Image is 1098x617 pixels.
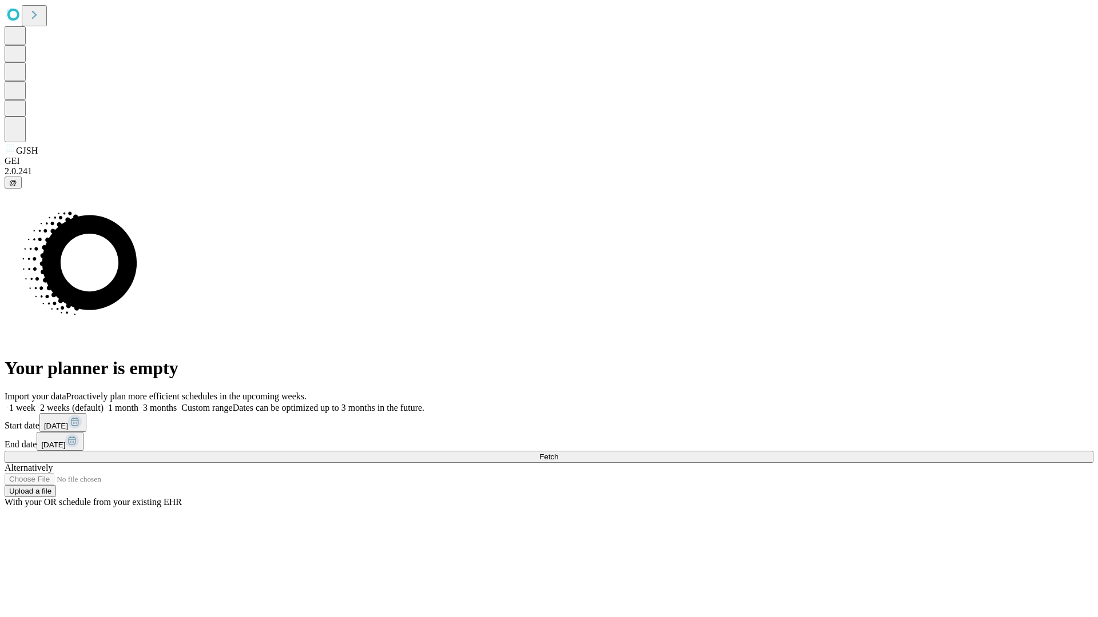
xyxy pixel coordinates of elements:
span: Custom range [181,403,232,412]
span: GJSH [16,146,38,155]
div: End date [5,432,1093,451]
span: [DATE] [44,422,68,430]
span: @ [9,178,17,187]
button: [DATE] [39,413,86,432]
span: 1 month [108,403,138,412]
span: 1 week [9,403,35,412]
span: [DATE] [41,440,65,449]
div: 2.0.241 [5,166,1093,177]
div: Start date [5,413,1093,432]
span: Alternatively [5,463,53,472]
span: 3 months [143,403,177,412]
span: Dates can be optimized up to 3 months in the future. [233,403,424,412]
button: [DATE] [37,432,83,451]
span: 2 weeks (default) [40,403,104,412]
button: @ [5,177,22,189]
span: Import your data [5,391,66,401]
span: Fetch [539,452,558,461]
span: Proactively plan more efficient schedules in the upcoming weeks. [66,391,307,401]
span: With your OR schedule from your existing EHR [5,497,182,507]
button: Fetch [5,451,1093,463]
div: GEI [5,156,1093,166]
button: Upload a file [5,485,56,497]
h1: Your planner is empty [5,358,1093,379]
